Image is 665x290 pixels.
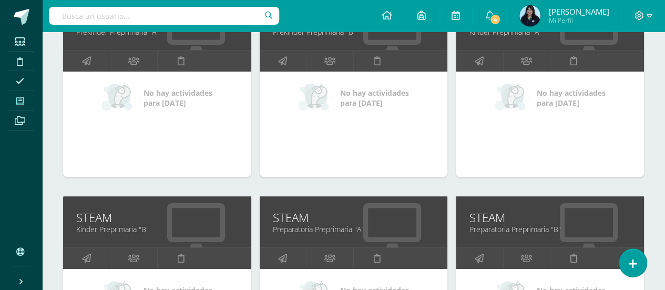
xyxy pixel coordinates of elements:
img: no_activities_small.png [101,82,136,114]
input: Busca un usuario... [49,7,279,25]
a: Preparatoria Preprimaria "B" [469,224,631,234]
span: Mi Perfil [548,16,609,25]
img: 717e1260f9baba787432b05432d0efc0.png [519,5,540,26]
a: STEAM [76,209,238,226]
span: [PERSON_NAME] [548,6,609,17]
a: STEAM [273,209,435,226]
a: Prekinder Preprimaria "A" [76,27,238,37]
span: No hay actividades para [DATE] [537,88,606,108]
a: Kinder Preprimaria "A" [469,27,631,37]
span: 4 [489,14,501,25]
img: no_activities_small.png [298,82,333,114]
a: Preparatoria Preprimaria "A" [273,224,435,234]
a: STEAM [469,209,631,226]
a: Prekinder Preprimaria "B" [273,27,435,37]
span: No hay actividades para [DATE] [144,88,212,108]
span: No hay actividades para [DATE] [340,88,409,108]
img: no_activities_small.png [495,82,529,114]
a: Kinder Preprimaria "B" [76,224,238,234]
